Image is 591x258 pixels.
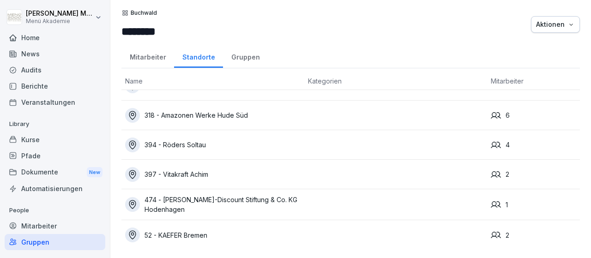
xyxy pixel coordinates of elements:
p: Library [5,117,105,132]
div: 397 - Vitakraft Achim [125,167,301,182]
a: DokumenteNew [5,164,105,181]
a: Kurse [5,132,105,148]
div: 318 - Amazonen Werke Hude Süd [125,108,301,123]
th: Name [121,72,304,90]
div: 52 - KAEFER Bremen [125,228,301,242]
div: 2 [491,169,577,180]
div: 4 [491,140,577,150]
a: Mitarbeiter [121,44,174,68]
div: Aktionen [536,19,575,30]
a: Gruppen [5,234,105,250]
a: Gruppen [223,44,268,68]
div: 2 [491,230,577,240]
div: 6 [491,110,577,120]
button: Aktionen [531,16,580,33]
th: Mitarbeiter [487,72,580,90]
a: Automatisierungen [5,180,105,197]
a: Standorte [174,44,223,68]
div: Dokumente [5,164,105,181]
p: Buchwald [131,10,157,16]
a: Audits [5,62,105,78]
div: 394 - Röders Soltau [125,138,301,152]
a: Pfade [5,148,105,164]
p: [PERSON_NAME] Macke [26,10,93,18]
a: Home [5,30,105,46]
th: Kategorien [304,72,487,90]
div: 1 [491,199,577,210]
a: News [5,46,105,62]
a: Veranstaltungen [5,94,105,110]
div: 474 - [PERSON_NAME]-Discount Stiftung & Co. KG Hodenhagen [125,195,301,214]
a: Berichte [5,78,105,94]
div: New [87,167,103,178]
p: People [5,203,105,218]
a: Mitarbeiter [5,218,105,234]
p: Menü Akademie [26,18,93,24]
